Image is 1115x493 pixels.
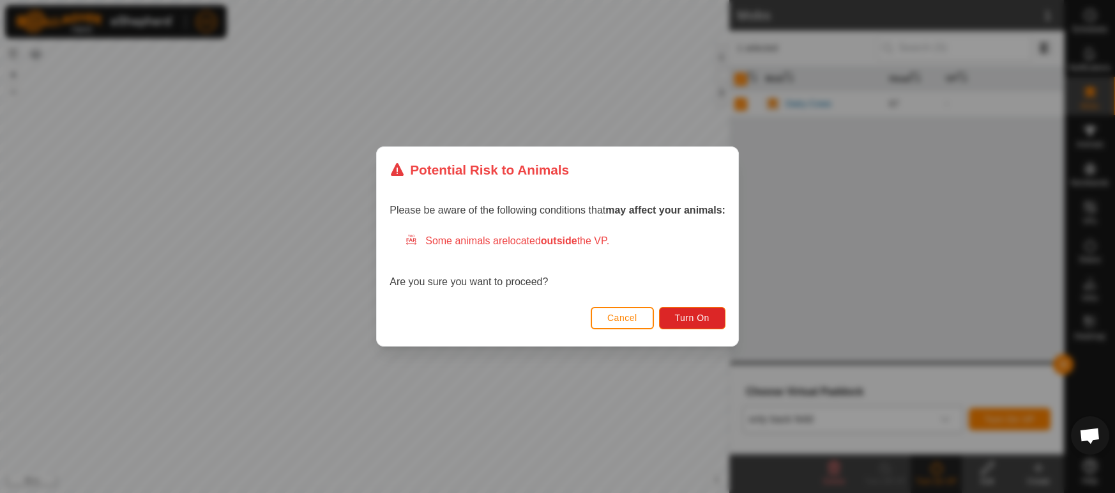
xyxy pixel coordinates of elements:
div: Are you sure you want to proceed? [390,233,725,290]
button: Turn On [659,307,725,329]
strong: outside [541,235,577,246]
button: Cancel [591,307,654,329]
strong: may affect your animals: [605,205,725,215]
span: located the VP. [508,235,609,246]
div: Potential Risk to Animals [390,160,569,180]
span: Please be aware of the following conditions that [390,205,725,215]
span: Cancel [607,313,637,323]
span: Turn On [675,313,709,323]
div: Some animals are [405,233,725,249]
a: Open chat [1071,416,1109,455]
